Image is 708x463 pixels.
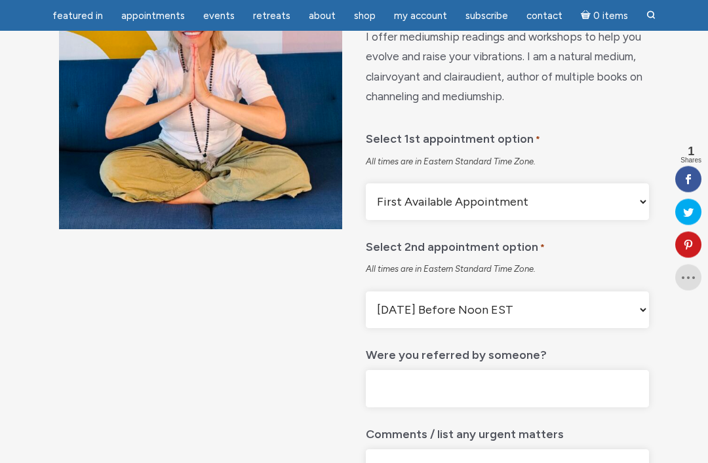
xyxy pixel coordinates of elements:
label: Were you referred by someone? [366,339,547,366]
a: Cart0 items [573,2,636,29]
span: Contact [526,10,562,22]
a: Events [195,3,243,29]
i: Cart [581,10,593,22]
span: My Account [394,10,447,22]
span: 1 [680,145,701,157]
span: 0 items [593,11,628,21]
span: featured in [52,10,103,22]
a: Shop [346,3,383,29]
span: Retreats [253,10,290,22]
a: featured in [45,3,111,29]
a: My Account [386,3,455,29]
label: Comments / list any urgent matters [366,418,564,445]
span: Events [203,10,235,22]
div: All times are in Eastern Standard Time Zone. [366,264,649,276]
a: Contact [519,3,570,29]
a: Appointments [113,3,193,29]
span: About [309,10,336,22]
label: Select 1st appointment option [366,123,540,151]
span: Shop [354,10,376,22]
a: About [301,3,344,29]
span: Subscribe [465,10,508,22]
span: Shares [680,157,701,164]
span: Appointments [121,10,185,22]
div: All times are in Eastern Standard Time Zone. [366,157,649,168]
a: Retreats [245,3,298,29]
a: Subscribe [458,3,516,29]
label: Select 2nd appointment option [366,231,545,259]
p: I offer mediumship readings and workshops to help you evolve and raise your vibrations. I am a na... [366,28,649,107]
